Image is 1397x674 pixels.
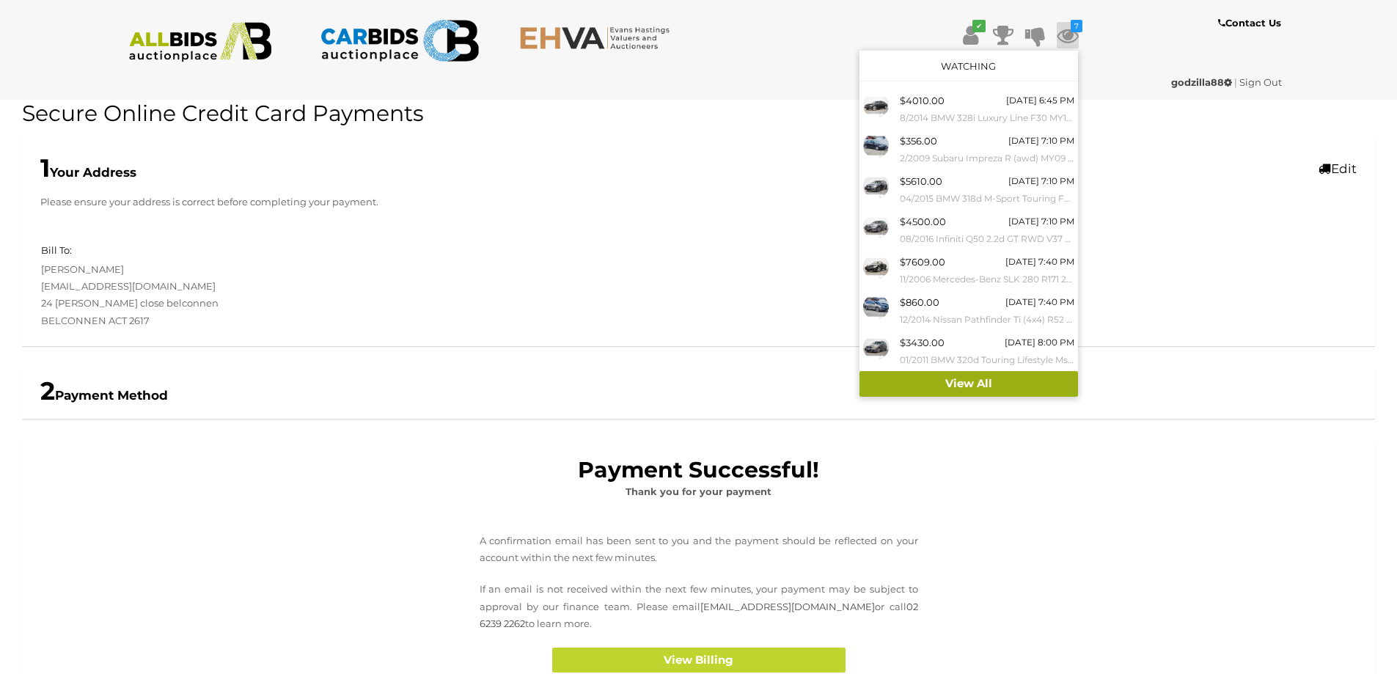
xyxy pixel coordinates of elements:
[900,175,942,187] span: $5610.00
[859,169,1078,210] a: $5610.00 [DATE] 7:10 PM 04/2015 BMW 318d M-Sport Touring F31 MY15 4D Wagon Mineral Grey Metallic ...
[859,210,1078,250] a: $4500.00 [DATE] 7:10 PM 08/2016 Infiniti Q50 2.2d GT RWD V37 MY17 4D Sedan Graphite Shadow Grey M...
[1008,133,1074,149] div: [DATE] 7:10 PM
[1171,76,1234,88] a: godzilla88
[1218,17,1281,29] b: Contact Us
[859,331,1078,371] a: $3430.00 [DATE] 8:00 PM 01/2011 BMW 320d Touring Lifestyle Msport Pack E91 MY11 4D Wagon Grey Tur...
[859,250,1078,290] a: $7609.00 [DATE] 7:40 PM 11/2006 Mercedes-Benz SLK 280 R171 2d Convertible Obsidian Black 3.0L
[30,242,699,329] div: [PERSON_NAME] [EMAIL_ADDRESS][DOMAIN_NAME] 24 [PERSON_NAME] close belconnen BELCONNEN ACT 2617
[900,312,1074,328] small: 12/2014 Nissan Pathfinder Ti (4x4) R52 4d Wagon Brown 3.5L
[900,95,945,106] span: $4010.00
[859,89,1078,129] a: $4010.00 [DATE] 6:45 PM 8/2014 BMW 328i Luxury Line F30 MY14 4d Sedan Black Sapphire Metallic Tur...
[40,388,168,403] b: Payment Method
[1234,76,1237,88] span: |
[578,456,819,483] b: Payment Successful!
[1005,294,1074,310] div: [DATE] 7:40 PM
[1008,213,1074,230] div: [DATE] 7:10 PM
[900,191,1074,207] small: 04/2015 BMW 318d M-Sport Touring F31 MY15 4D Wagon Mineral Grey Metallic Turbo 2.0L Diesel
[480,648,918,673] a: View Billing
[863,294,889,320] img: 54500-1a_ex.jpg
[480,532,918,567] p: A confirmation email has been sent to you and the payment should be reflected on your account wit...
[859,129,1078,169] a: $356.00 [DATE] 7:10 PM 2/2009 Subaru Impreza R (awd) MY09 5d Hatchback Black 2.0L
[1319,161,1357,176] a: Edit
[863,334,889,360] img: 54416-1a_ex.jpg
[863,213,889,239] img: 54425-1a_ex.jpg
[900,337,945,348] span: $3430.00
[626,486,771,497] b: Thank you for your payment
[1218,15,1285,32] a: Contact Us
[552,648,846,673] button: View Billing
[1171,76,1232,88] strong: godzilla88
[960,22,982,48] a: ✔
[863,92,889,118] img: 53766-1cg_ex.jpg
[1005,254,1074,270] div: [DATE] 7:40 PM
[40,153,50,183] span: 1
[121,22,280,62] img: ALLBIDS.com.au
[863,254,889,279] img: 54421-1a_ex.jpg
[900,296,939,308] span: $860.00
[1057,22,1079,48] a: 7
[900,231,1074,247] small: 08/2016 Infiniti Q50 2.2d GT RWD V37 MY17 4D Sedan Graphite Shadow Grey Metallic Turbo Diesel 2.1L
[40,165,136,180] b: Your Address
[863,133,889,158] img: 54543-1a_ex.jpg
[320,15,479,67] img: CARBIDS.com.au
[859,371,1078,397] a: View All
[900,150,1074,166] small: 2/2009 Subaru Impreza R (awd) MY09 5d Hatchback Black 2.0L
[900,110,1074,126] small: 8/2014 BMW 328i Luxury Line F30 MY14 4d Sedan Black Sapphire Metallic Turbo 2.0L
[900,352,1074,368] small: 01/2011 BMW 320d Touring Lifestyle Msport Pack E91 MY11 4D Wagon Grey Turbo Diesel 2.0L
[40,194,1357,210] p: Please ensure your address is correct before completing your payment.
[863,173,889,199] img: 54374-1av_ex.jpg
[41,245,72,255] h5: Bill To:
[900,135,937,147] span: $356.00
[480,581,918,632] p: If an email is not received within the next few minutes, your payment may be subject to approval ...
[900,256,945,268] span: $7609.00
[1008,173,1074,189] div: [DATE] 7:10 PM
[859,290,1078,331] a: $860.00 [DATE] 7:40 PM 12/2014 Nissan Pathfinder Ti (4x4) R52 4d Wagon Brown 3.5L
[1006,92,1074,109] div: [DATE] 6:45 PM
[22,101,1375,125] h1: Secure Online Credit Card Payments
[700,601,875,612] a: [EMAIL_ADDRESS][DOMAIN_NAME]
[1239,76,1282,88] a: Sign Out
[1005,334,1074,351] div: [DATE] 8:00 PM
[900,271,1074,287] small: 11/2006 Mercedes-Benz SLK 280 R171 2d Convertible Obsidian Black 3.0L
[40,376,55,406] span: 2
[972,20,986,32] i: ✔
[1071,20,1082,32] i: 7
[519,26,678,50] img: EHVA.com.au
[900,216,946,227] span: $4500.00
[941,60,996,72] a: Watching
